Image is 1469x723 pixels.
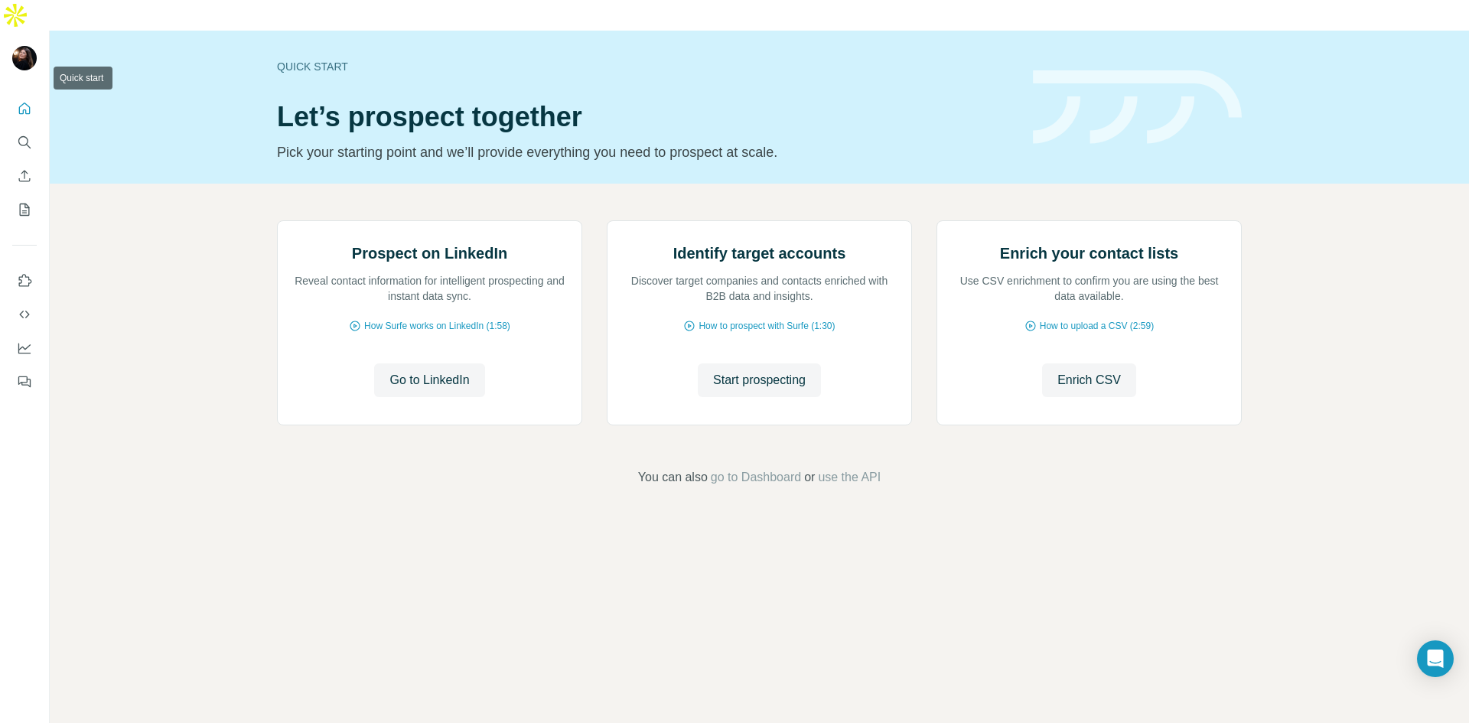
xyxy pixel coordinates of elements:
span: Enrich CSV [1057,371,1121,389]
img: banner [1033,70,1242,145]
h2: Identify target accounts [673,243,846,264]
button: Enrich CSV [1042,363,1136,397]
span: or [804,468,815,487]
span: You can also [638,468,708,487]
button: Search [12,129,37,156]
h2: Enrich your contact lists [1000,243,1178,264]
button: My lists [12,196,37,223]
button: Use Surfe API [12,301,37,328]
div: Open Intercom Messenger [1417,640,1454,677]
button: Feedback [12,368,37,396]
button: Quick start [12,95,37,122]
button: Dashboard [12,334,37,362]
span: Start prospecting [713,371,806,389]
p: Discover target companies and contacts enriched with B2B data and insights. [623,273,896,304]
button: Enrich CSV [12,162,37,190]
span: How to prospect with Surfe (1:30) [699,319,835,333]
button: Use Surfe on LinkedIn [12,267,37,295]
h2: Prospect on LinkedIn [352,243,507,264]
span: Go to LinkedIn [389,371,469,389]
h1: Let’s prospect together [277,102,1015,132]
button: Start prospecting [698,363,821,397]
p: Pick your starting point and we’ll provide everything you need to prospect at scale. [277,142,1015,163]
button: go to Dashboard [711,468,801,487]
div: Quick start [277,59,1015,74]
span: How to upload a CSV (2:59) [1040,319,1154,333]
p: Use CSV enrichment to confirm you are using the best data available. [953,273,1226,304]
img: Avatar [12,46,37,70]
span: How Surfe works on LinkedIn (1:58) [364,319,510,333]
button: use the API [818,468,881,487]
button: Go to LinkedIn [374,363,484,397]
p: Reveal contact information for intelligent prospecting and instant data sync. [293,273,566,304]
